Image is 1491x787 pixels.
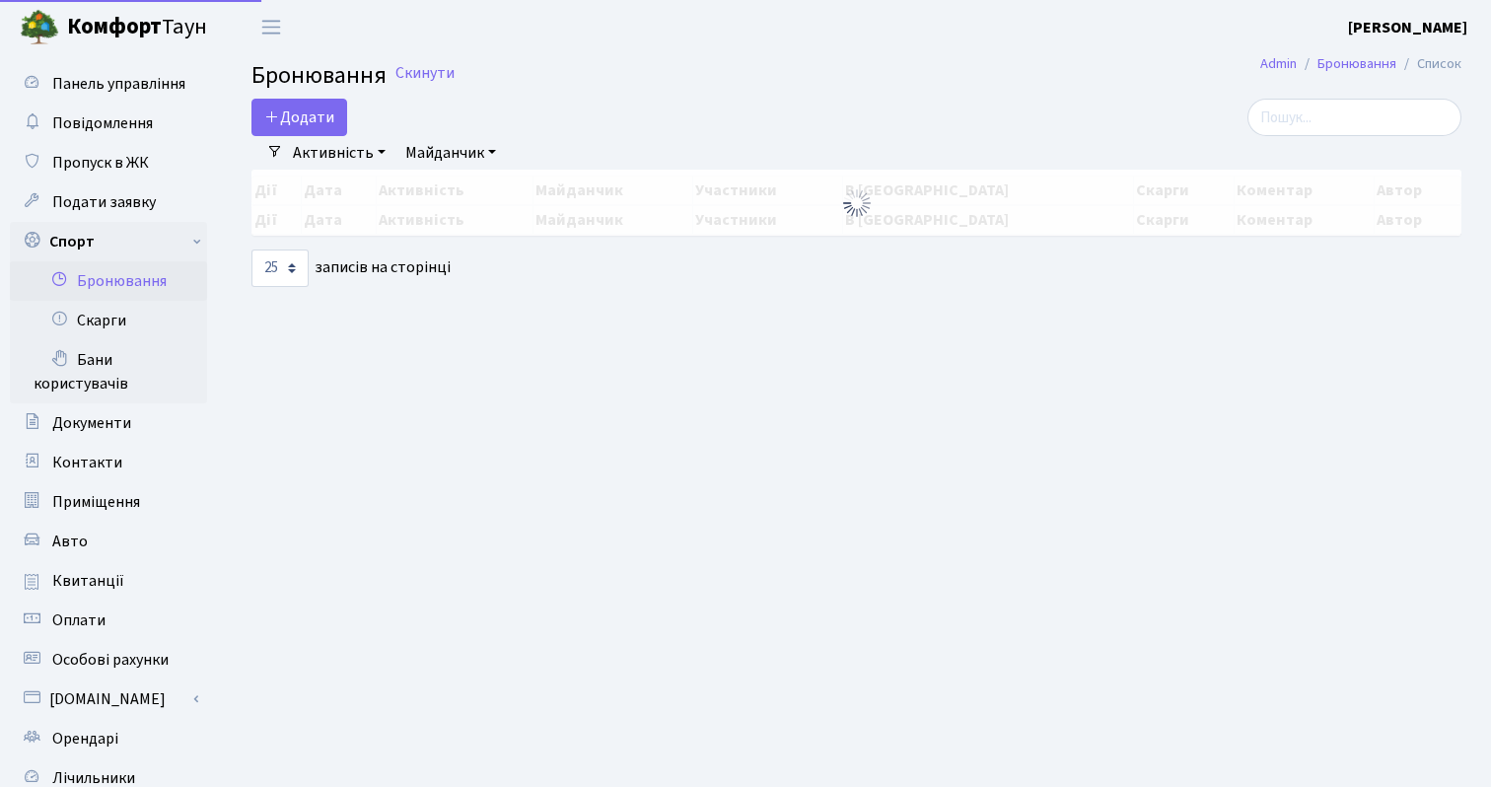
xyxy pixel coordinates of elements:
a: Подати заявку [10,182,207,222]
span: Оплати [52,609,106,631]
li: Список [1396,53,1461,75]
span: Авто [52,531,88,552]
a: Повідомлення [10,104,207,143]
a: Admin [1260,53,1297,74]
select: записів на сторінці [251,250,309,287]
span: Пропуск в ЖК [52,152,149,174]
a: Активність [285,136,393,170]
nav: breadcrumb [1231,43,1491,85]
a: Оплати [10,601,207,640]
img: logo.png [20,8,59,47]
span: Бронювання [251,58,387,93]
a: Особові рахунки [10,640,207,680]
b: [PERSON_NAME] [1348,17,1467,38]
a: Скинути [395,64,455,83]
a: Бронювання [1317,53,1396,74]
img: Обробка... [841,187,873,219]
button: Додати [251,99,347,136]
a: Бронювання [10,261,207,301]
span: Особові рахунки [52,649,169,671]
span: Повідомлення [52,112,153,134]
a: Панель управління [10,64,207,104]
span: Контакти [52,452,122,473]
span: Панель управління [52,73,185,95]
b: Комфорт [67,11,162,42]
button: Переключити навігацію [247,11,296,43]
a: Орендарі [10,719,207,758]
a: Спорт [10,222,207,261]
span: Приміщення [52,491,140,513]
a: Приміщення [10,482,207,522]
span: Документи [52,412,131,434]
input: Пошук... [1247,99,1461,136]
span: Орендарі [52,728,118,750]
label: записів на сторінці [251,250,451,287]
span: Таун [67,11,207,44]
a: Скарги [10,301,207,340]
a: Авто [10,522,207,561]
a: Квитанції [10,561,207,601]
a: Контакти [10,443,207,482]
a: [PERSON_NAME] [1348,16,1467,39]
a: Бани користувачів [10,340,207,403]
a: Документи [10,403,207,443]
a: [DOMAIN_NAME] [10,680,207,719]
a: Майданчик [397,136,504,170]
a: Пропуск в ЖК [10,143,207,182]
span: Квитанції [52,570,124,592]
span: Подати заявку [52,191,156,213]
